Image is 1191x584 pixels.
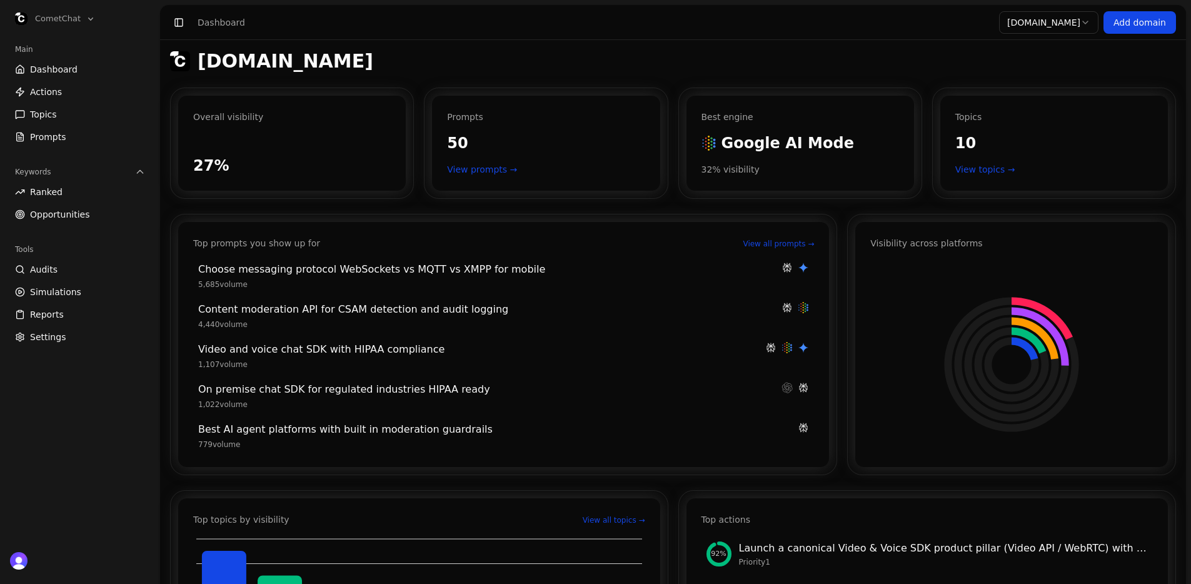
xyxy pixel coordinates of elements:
[193,156,391,176] div: 27%
[701,163,899,176] div: 32 % visibility
[198,16,245,29] div: Dashboard
[30,63,78,76] span: Dashboard
[198,440,240,450] span: 779 volume
[193,259,814,292] a: Choose messaging protocol WebSockets vs MQTT vs XMPP for mobile5,685volume
[955,163,1153,176] a: View topics →
[198,422,790,437] div: Best AI agent platforms with built in moderation guardrails
[10,204,150,224] a: Opportunities
[35,13,81,24] span: CometChat
[955,133,1153,153] div: 10
[706,541,731,566] div: Impact 92%
[10,10,101,28] button: Open organization switcher
[10,305,150,325] a: Reports
[10,39,150,59] div: Main
[870,237,982,249] div: Visibility across platforms
[10,182,150,202] a: Ranked
[10,127,150,147] a: Prompts
[701,536,1153,572] a: Impact 92%Launch a canonical Video & Voice SDK product pillar (Video API / WebRTC) with schema, a...
[10,239,150,259] div: Tools
[743,239,814,249] a: View all prompts →
[583,515,645,525] a: View all topics →
[30,108,57,121] span: Topics
[198,279,248,289] span: 5,685 volume
[198,302,774,317] div: Content moderation API for CSAM detection and audit logging
[711,549,726,560] span: 92 %
[193,513,289,526] div: Top topics by visibility
[30,186,63,198] span: Ranked
[198,400,248,410] span: 1,022 volume
[198,50,373,73] h1: [DOMAIN_NAME]
[10,162,150,182] button: Keywords
[447,111,645,123] div: Prompts
[1103,11,1176,34] a: Add domain
[193,300,814,332] a: Content moderation API for CSAM detection and audit logging4,440volume
[193,380,814,412] a: On premise chat SDK for regulated industries HIPAA ready1,022volume
[10,282,150,302] a: Simulations
[701,111,899,123] div: Best engine
[198,320,248,330] span: 4,440 volume
[721,133,854,153] span: Google AI Mode
[193,111,391,123] div: Overall visibility
[30,131,66,143] span: Prompts
[193,340,814,372] a: Video and voice chat SDK with HIPAA compliance1,107volume
[30,308,64,321] span: Reports
[30,208,90,221] span: Opportunities
[10,82,150,102] a: Actions
[15,13,28,25] img: CometChat
[193,420,814,452] a: Best AI agent platforms with built in moderation guardrails779volume
[198,382,774,397] div: On premise chat SDK for regulated industries HIPAA ready
[30,331,66,343] span: Settings
[30,263,58,276] span: Audits
[198,360,248,370] span: 1,107 volume
[10,104,150,124] a: Topics
[701,513,750,526] div: Top actions
[10,327,150,347] a: Settings
[10,552,28,570] img: 's logo
[170,51,190,71] img: cometchat.com favicon
[739,541,1148,556] div: Launch a canonical Video & Voice SDK product pillar (Video API / WebRTC) with schema, answer boxe...
[10,259,150,279] a: Audits
[10,59,150,79] a: Dashboard
[739,557,1148,567] div: Priority 1
[30,86,62,98] span: Actions
[447,163,645,176] a: View prompts →
[198,262,774,277] div: Choose messaging protocol WebSockets vs MQTT vs XMPP for mobile
[10,552,28,570] button: Open user button
[193,237,320,249] div: Top prompts you show up for
[955,111,1153,123] div: Topics
[30,286,81,298] span: Simulations
[198,342,758,357] div: Video and voice chat SDK with HIPAA compliance
[447,133,645,153] div: 50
